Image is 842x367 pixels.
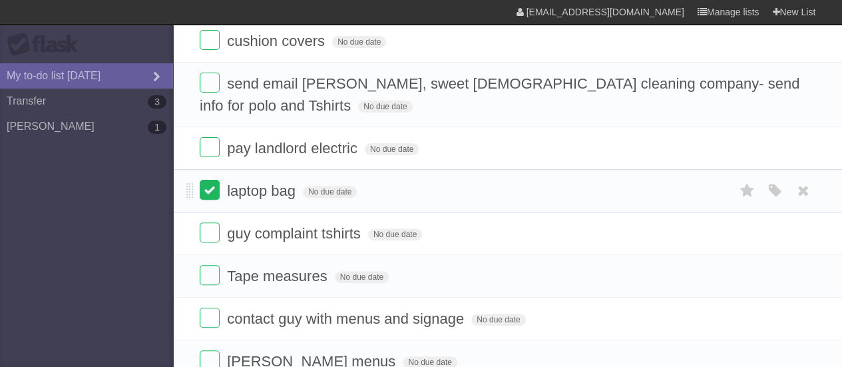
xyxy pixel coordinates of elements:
[200,222,220,242] label: Done
[148,121,166,134] b: 1
[365,143,419,155] span: No due date
[303,186,357,198] span: No due date
[200,308,220,328] label: Done
[200,30,220,50] label: Done
[200,265,220,285] label: Done
[227,140,361,157] span: pay landlord electric
[148,95,166,109] b: 3
[471,314,525,326] span: No due date
[200,73,220,93] label: Done
[358,101,412,113] span: No due date
[227,268,330,284] span: Tape measures
[227,183,299,199] span: laptop bag
[734,180,759,202] label: Star task
[227,310,467,327] span: contact guy with menus and signage
[200,137,220,157] label: Done
[332,36,386,48] span: No due date
[227,225,364,242] span: guy complaint tshirts
[335,271,389,283] span: No due date
[200,75,799,114] span: send email [PERSON_NAME], sweet [DEMOGRAPHIC_DATA] cleaning company- send info for polo and Tshirts
[7,33,87,57] div: Flask
[368,228,422,240] span: No due date
[200,180,220,200] label: Done
[227,33,328,49] span: cushion covers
